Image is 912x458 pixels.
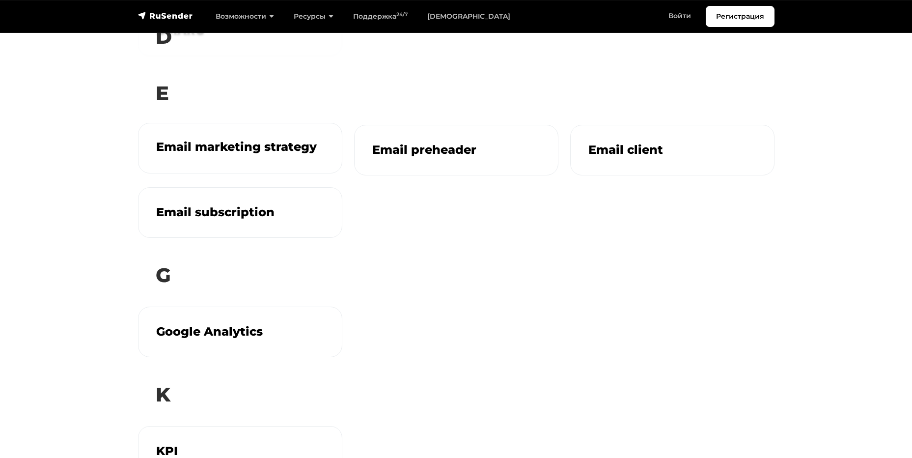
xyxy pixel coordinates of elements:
[138,187,342,238] a: Email subscription
[156,140,324,154] h3: Email marketing strategy
[138,17,774,56] h2: D
[138,74,774,113] h2: E
[156,205,324,220] h3: Email subscription
[354,125,558,175] a: Email preheader
[396,11,408,18] sup: 24/7
[138,375,774,414] h2: K
[570,125,774,175] a: Email client
[138,123,342,173] a: Email marketing strategy
[138,11,193,21] img: RuSender
[417,6,520,27] a: [DEMOGRAPHIC_DATA]
[372,143,540,157] h3: Email preheader
[343,6,417,27] a: Поддержка24/7
[156,325,324,339] h3: Google Analytics
[284,6,343,27] a: Ресурсы
[206,6,284,27] a: Возможности
[659,6,701,26] a: Войти
[706,6,774,27] a: Регистрация
[138,256,774,295] h2: G
[138,307,342,357] a: Google Analytics
[588,143,756,157] h3: Email client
